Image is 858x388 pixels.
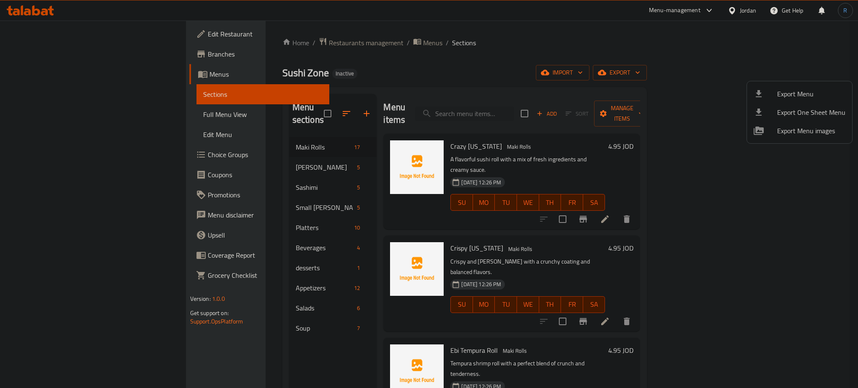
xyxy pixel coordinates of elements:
li: Export one sheet menu items [747,103,852,122]
span: Export Menu [777,89,845,99]
li: Export Menu images [747,122,852,140]
span: Export One Sheet Menu [777,107,845,117]
li: Export menu items [747,85,852,103]
span: Export Menu images [777,126,845,136]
